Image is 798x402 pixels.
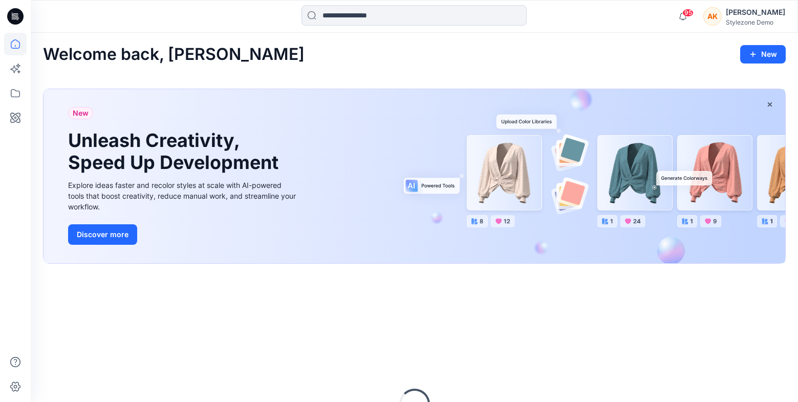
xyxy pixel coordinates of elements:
span: 95 [682,9,694,17]
a: Discover more [68,224,298,245]
div: Explore ideas faster and recolor styles at scale with AI-powered tools that boost creativity, red... [68,180,298,212]
div: [PERSON_NAME] [726,6,785,18]
div: AK [703,7,722,26]
h1: Unleash Creativity, Speed Up Development [68,130,283,174]
div: Stylezone Demo [726,18,785,26]
h2: Welcome back, [PERSON_NAME] [43,45,305,64]
button: New [740,45,786,64]
button: Discover more [68,224,137,245]
span: New [73,107,89,119]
